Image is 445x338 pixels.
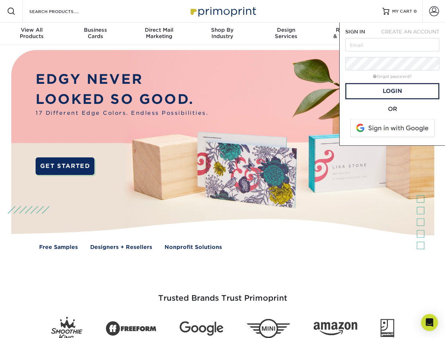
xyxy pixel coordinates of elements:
span: SIGN IN [345,29,365,35]
span: Shop By [191,27,254,33]
img: Google [180,321,223,336]
a: Resources& Templates [318,23,381,45]
span: CREATE AN ACCOUNT [381,29,439,35]
div: Industry [191,27,254,39]
a: Shop ByIndustry [191,23,254,45]
span: Design [254,27,318,33]
a: GET STARTED [36,157,94,175]
span: MY CART [392,8,412,14]
div: Marketing [127,27,191,39]
div: Cards [63,27,127,39]
img: Primoprint [187,4,258,19]
p: EDGY NEVER [36,69,208,89]
img: Amazon [314,322,357,336]
a: Nonprofit Solutions [165,243,222,251]
a: forgot password? [373,74,412,79]
a: Free Samples [39,243,78,251]
div: OR [345,105,439,113]
span: Direct Mail [127,27,191,33]
a: DesignServices [254,23,318,45]
input: SEARCH PRODUCTS..... [29,7,97,15]
p: LOOKED SO GOOD. [36,89,208,109]
div: Services [254,27,318,39]
span: Resources [318,27,381,33]
a: BusinessCards [63,23,127,45]
h3: Trusted Brands Trust Primoprint [17,277,429,311]
img: Goodwill [381,319,394,338]
a: Direct MailMarketing [127,23,191,45]
span: 0 [414,9,417,14]
div: & Templates [318,27,381,39]
span: Business [63,27,127,33]
input: Email [345,38,439,51]
span: 17 Different Edge Colors. Endless Possibilities. [36,109,208,117]
a: Login [345,83,439,99]
a: Designers + Resellers [90,243,152,251]
div: Open Intercom Messenger [421,314,438,331]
